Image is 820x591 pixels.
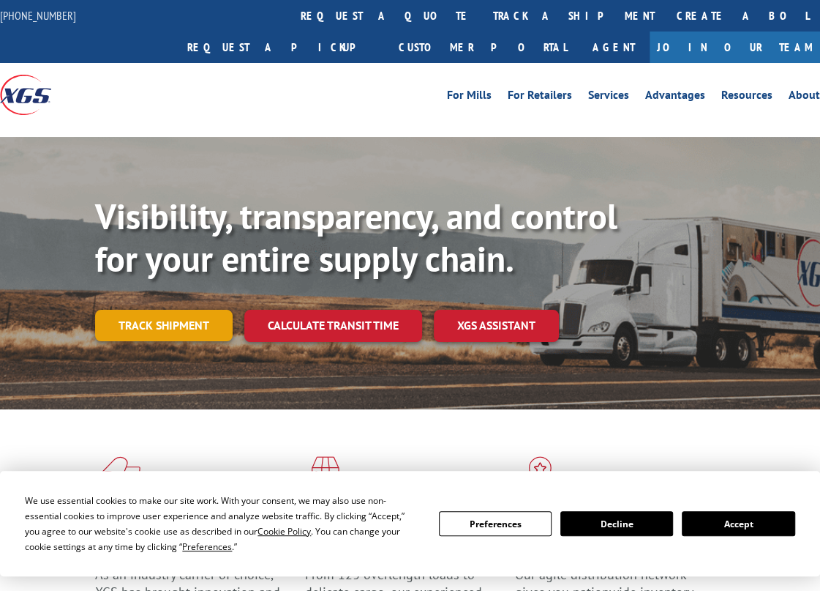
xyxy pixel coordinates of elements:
[650,31,820,63] a: Join Our Team
[682,511,794,536] button: Accept
[388,31,578,63] a: Customer Portal
[305,456,339,494] img: xgs-icon-focused-on-flooring-red
[515,456,565,494] img: xgs-icon-flagship-distribution-model-red
[257,525,311,538] span: Cookie Policy
[25,493,421,554] div: We use essential cookies to make our site work. With your consent, we may also use non-essential ...
[447,89,492,105] a: For Mills
[95,456,140,494] img: xgs-icon-total-supply-chain-intelligence-red
[560,511,673,536] button: Decline
[176,31,388,63] a: Request a pickup
[508,89,572,105] a: For Retailers
[434,310,559,341] a: XGS ASSISTANT
[588,89,629,105] a: Services
[244,310,422,341] a: Calculate transit time
[95,193,617,281] b: Visibility, transparency, and control for your entire supply chain.
[578,31,650,63] a: Agent
[645,89,705,105] a: Advantages
[95,310,233,341] a: Track shipment
[721,89,772,105] a: Resources
[182,540,232,553] span: Preferences
[789,89,820,105] a: About
[439,511,552,536] button: Preferences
